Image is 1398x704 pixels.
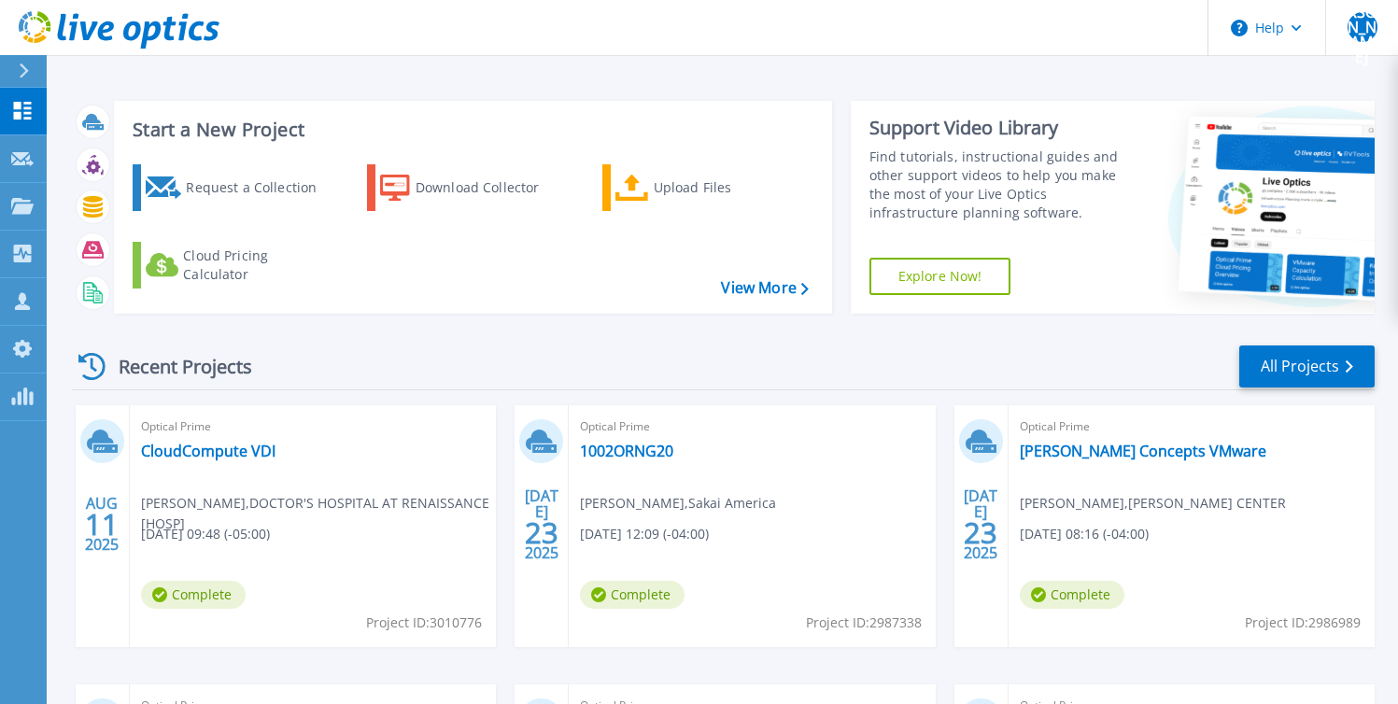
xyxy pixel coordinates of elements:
[580,493,776,514] span: [PERSON_NAME] , Sakai America
[580,581,685,609] span: Complete
[186,169,335,206] div: Request a Collection
[1020,442,1266,460] a: [PERSON_NAME] Concepts VMware
[721,279,808,297] a: View More
[963,490,998,558] div: [DATE] 2025
[1020,524,1149,544] span: [DATE] 08:16 (-04:00)
[1245,612,1361,633] span: Project ID: 2986989
[72,344,277,389] div: Recent Projects
[580,416,924,437] span: Optical Prime
[524,490,559,558] div: [DATE] 2025
[806,612,922,633] span: Project ID: 2987338
[141,524,270,544] span: [DATE] 09:48 (-05:00)
[85,516,119,532] span: 11
[1020,416,1363,437] span: Optical Prime
[654,169,803,206] div: Upload Files
[580,442,673,460] a: 1002ORNG20
[1239,345,1375,387] a: All Projects
[366,612,482,633] span: Project ID: 3010776
[141,416,485,437] span: Optical Prime
[525,525,558,541] span: 23
[367,164,575,211] a: Download Collector
[1020,493,1286,514] span: [PERSON_NAME] , [PERSON_NAME] CENTER
[869,258,1011,295] a: Explore Now!
[133,164,341,211] a: Request a Collection
[602,164,811,211] a: Upload Files
[869,148,1132,222] div: Find tutorials, instructional guides and other support videos to help you make the most of your L...
[580,524,709,544] span: [DATE] 12:09 (-04:00)
[133,242,341,289] a: Cloud Pricing Calculator
[141,442,275,460] a: CloudCompute VDI
[869,116,1132,140] div: Support Video Library
[183,246,332,284] div: Cloud Pricing Calculator
[133,120,808,140] h3: Start a New Project
[84,490,120,558] div: AUG 2025
[1020,581,1124,609] span: Complete
[964,525,997,541] span: 23
[141,493,496,534] span: [PERSON_NAME] , DOCTOR'S HOSPITAL AT RENAISSANCE [HOSP]
[416,169,565,206] div: Download Collector
[141,581,246,609] span: Complete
